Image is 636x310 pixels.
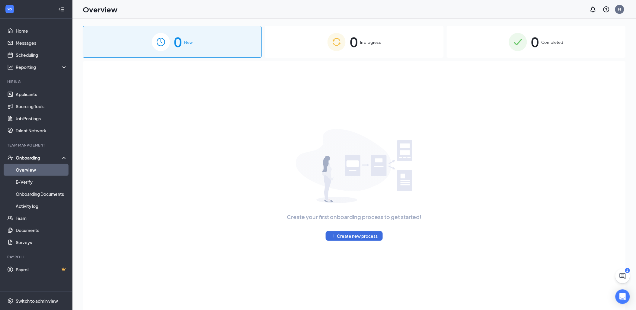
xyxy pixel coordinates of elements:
svg: Settings [7,298,13,304]
button: ChatActive [615,269,630,283]
div: Switch to admin view [16,298,58,304]
a: Activity log [16,200,67,212]
div: FI [618,7,621,12]
a: Home [16,25,67,37]
h1: Overview [83,4,117,15]
a: PayrollCrown [16,263,67,276]
svg: ChatActive [619,273,626,280]
span: New [184,39,193,45]
span: In progress [360,39,381,45]
a: Overview [16,164,67,176]
span: Completed [542,39,564,45]
span: 0 [350,31,358,52]
span: 0 [174,31,182,52]
div: Onboarding [16,155,62,161]
div: Team Management [7,143,66,148]
a: Scheduling [16,49,67,61]
button: PlusCreate new process [326,231,383,241]
a: E-Verify [16,176,67,188]
a: Talent Network [16,124,67,137]
svg: Notifications [590,6,597,13]
a: Applicants [16,88,67,100]
svg: UserCheck [7,155,13,161]
span: 0 [531,31,539,52]
svg: Plus [331,234,336,238]
div: Hiring [7,79,66,84]
a: Team [16,212,67,224]
a: Onboarding Documents [16,188,67,200]
div: 1 [625,268,630,273]
a: Surveys [16,236,67,248]
svg: Analysis [7,64,13,70]
div: Reporting [16,64,68,70]
a: Messages [16,37,67,49]
a: Job Postings [16,112,67,124]
svg: QuestionInfo [603,6,610,13]
div: Payroll [7,254,66,260]
svg: WorkstreamLogo [7,6,13,12]
div: Open Intercom Messenger [615,289,630,304]
span: Create your first onboarding process to get started! [287,213,422,221]
a: Documents [16,224,67,236]
svg: Collapse [58,6,64,12]
a: Sourcing Tools [16,100,67,112]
